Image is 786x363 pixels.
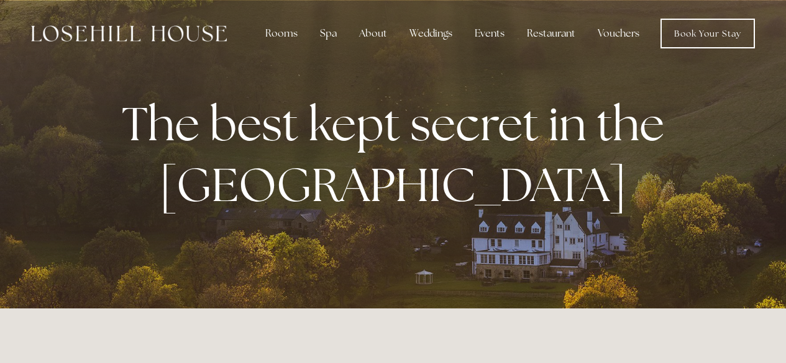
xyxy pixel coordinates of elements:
[349,21,397,46] div: About
[465,21,514,46] div: Events
[310,21,347,46] div: Spa
[517,21,585,46] div: Restaurant
[122,93,674,215] strong: The best kept secret in the [GEOGRAPHIC_DATA]
[660,19,755,48] a: Book Your Stay
[400,21,462,46] div: Weddings
[588,21,649,46] a: Vouchers
[255,21,308,46] div: Rooms
[31,25,227,42] img: Losehill House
